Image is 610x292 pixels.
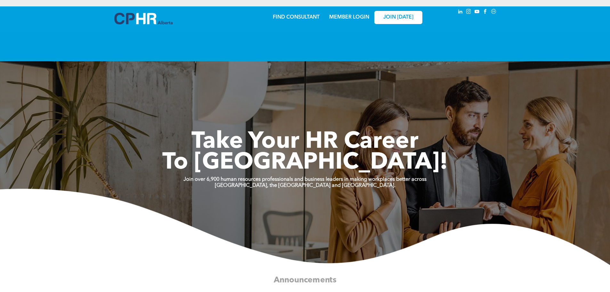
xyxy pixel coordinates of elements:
strong: [GEOGRAPHIC_DATA], the [GEOGRAPHIC_DATA] and [GEOGRAPHIC_DATA]. [215,183,395,188]
a: linkedin [457,8,464,17]
a: instagram [465,8,472,17]
span: Announcements [274,276,337,284]
span: JOIN [DATE] [383,14,413,21]
a: Social network [490,8,497,17]
img: A blue and white logo for cp alberta [114,13,173,24]
a: facebook [482,8,489,17]
strong: Join over 6,900 human resources professionals and business leaders in making workplaces better ac... [183,177,427,182]
a: FIND CONSULTANT [273,15,320,20]
span: To [GEOGRAPHIC_DATA]! [162,151,448,174]
span: Take Your HR Career [191,130,419,154]
a: JOIN [DATE] [374,11,422,24]
a: MEMBER LOGIN [329,15,369,20]
a: youtube [474,8,481,17]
